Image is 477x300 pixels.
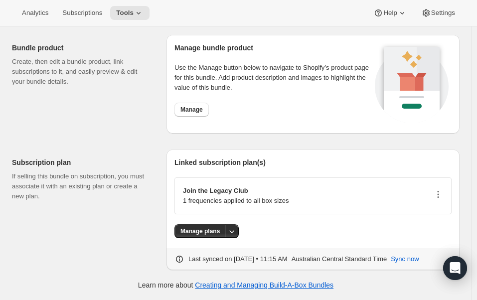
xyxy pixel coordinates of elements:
[183,196,289,206] p: 1 frequencies applied to all box sizes
[385,251,425,267] button: Sync now
[62,9,102,17] span: Subscriptions
[180,106,203,114] span: Manage
[367,6,413,20] button: Help
[195,281,333,289] a: Creating and Managing Build-A-Box Bundles
[22,9,48,17] span: Analytics
[12,43,151,53] h2: Bundle product
[174,157,452,167] h2: Linked subscription plan(s)
[138,280,333,290] p: Learn more about
[12,57,151,87] p: Create, then edit a bundle product, link subscriptions to it, and easily preview & edit your bund...
[16,6,54,20] button: Analytics
[391,254,419,264] span: Sync now
[110,6,150,20] button: Tools
[415,6,461,20] button: Settings
[174,43,372,53] h2: Manage bundle product
[174,103,209,117] button: Manage
[292,254,387,264] p: Australian Central Standard Time
[56,6,108,20] button: Subscriptions
[180,227,220,235] span: Manage plans
[225,224,239,238] button: More actions
[174,224,226,238] button: Manage plans
[188,254,288,264] p: Last synced on [DATE] • 11:15 AM
[431,9,455,17] span: Settings
[12,157,151,167] h2: Subscription plan
[383,9,397,17] span: Help
[174,63,372,93] p: Use the Manage button below to navigate to Shopify’s product page for this bundle. Add product de...
[183,186,289,196] p: Join the Legacy Club
[12,171,151,201] p: If selling this bundle on subscription, you must associate it with an existing plan or create a n...
[443,256,467,280] div: Open Intercom Messenger
[116,9,134,17] span: Tools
